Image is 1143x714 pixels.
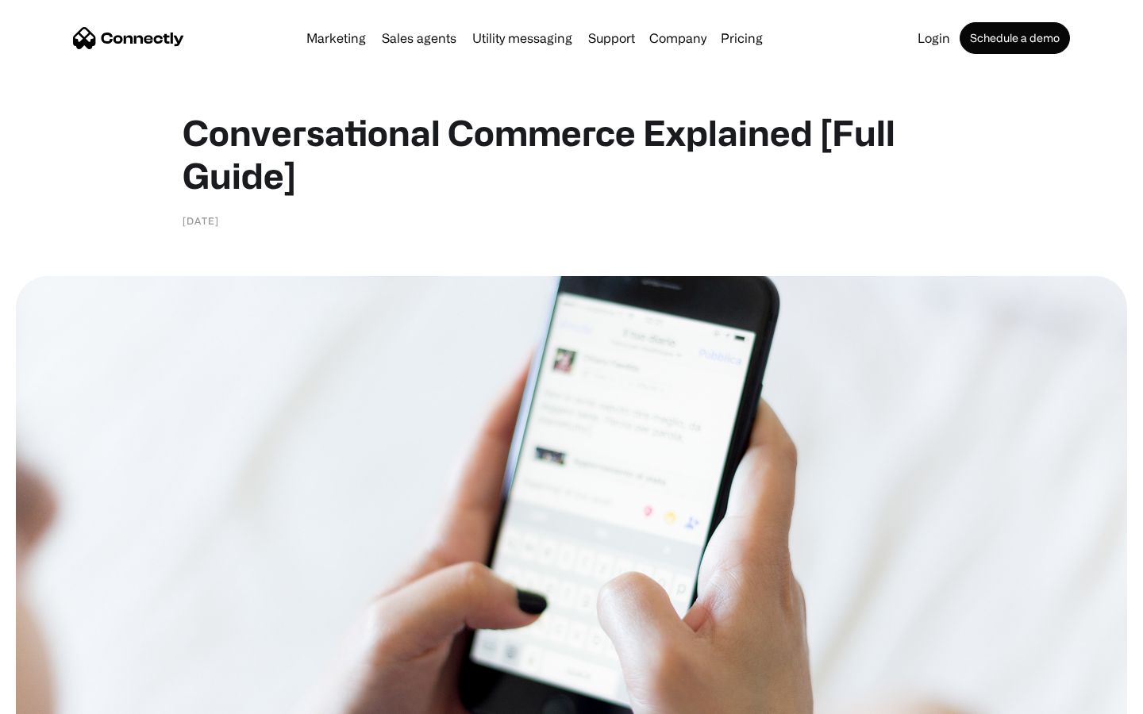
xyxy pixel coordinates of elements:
a: Utility messaging [466,32,579,44]
aside: Language selected: English [16,686,95,708]
a: Marketing [300,32,372,44]
div: Company [649,27,706,49]
a: Login [911,32,956,44]
h1: Conversational Commerce Explained [Full Guide] [183,111,960,197]
a: Schedule a demo [960,22,1070,54]
a: Support [582,32,641,44]
a: Pricing [714,32,769,44]
ul: Language list [32,686,95,708]
a: Sales agents [375,32,463,44]
div: [DATE] [183,213,219,228]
